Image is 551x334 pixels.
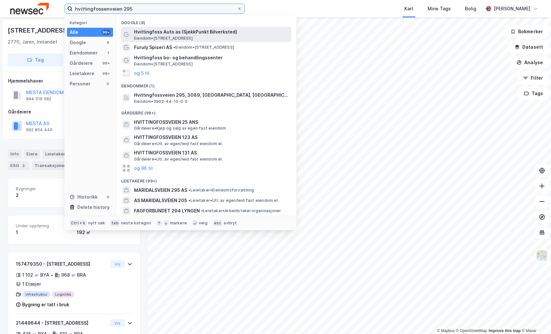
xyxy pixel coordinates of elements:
div: Leietakere [70,70,94,77]
div: avbryt [224,221,237,226]
div: Gårdeiere [8,108,140,116]
span: Gårdeiere • Kjøp og salg av egen fast eiendom [134,126,226,131]
span: Furuly Spiseri AS [134,44,172,51]
div: Bolig [465,5,476,13]
div: ESG [8,161,29,170]
div: • [51,272,53,278]
div: Google (8) [116,15,296,27]
img: Z [536,250,548,262]
span: Leietaker • Arbeidstakerorganisasjoner [201,208,281,213]
div: 1 102 ㎡ BYA [22,271,49,279]
div: Delete history [77,203,110,211]
div: 2 [16,192,72,199]
button: Filter [517,72,548,84]
span: Hvittingfoss bo- og behandlingssenter [134,54,289,62]
div: Gårdeiere (99+) [116,105,296,117]
span: Leietaker • Utl. av egen/leid fast eiendom el. [188,198,279,203]
img: newsec-logo.f6e21ccffca1b3a03d2d.png [10,3,49,14]
span: Leietaker • Eiendomsforvaltning [188,188,254,193]
span: Eiendom • [STREET_ADDRESS] [173,45,234,50]
span: • [173,45,175,50]
div: Hjemmelshaver [8,77,140,85]
div: nytt søk [88,221,105,226]
button: Tags [518,87,548,100]
span: AS MARIDALSVEIEN 205 [134,197,187,204]
div: markere [170,221,187,226]
div: Google [70,39,86,46]
div: 157479350 - [STREET_ADDRESS] [16,260,108,268]
span: Bygninger [16,186,72,192]
div: Mine Tags [428,5,451,13]
div: velg [199,221,208,226]
div: 1 [105,50,111,55]
div: 992 804 440 [26,127,53,133]
div: Leietakere [43,150,78,159]
div: Ctrl + k [70,220,87,226]
div: Bygning er tatt i bruk [22,301,69,309]
div: 2770, Jaren, Innlandet [8,38,57,46]
div: [PERSON_NAME] [494,5,530,13]
span: Under oppføring [16,223,72,229]
div: 5 [20,162,27,169]
button: og 5 til [134,69,150,77]
span: Eiendom • 3903-44-10-0-0 [134,99,188,104]
div: [STREET_ADDRESS] [8,25,71,35]
span: • [188,188,190,192]
div: 0 [105,81,111,86]
span: MARIDALSVEIEN 295 AS [134,186,187,194]
span: HVITTINGFOSSVEIEN 123 AS [134,133,289,141]
button: Tag [8,54,63,66]
button: Vis [110,319,125,327]
div: Kart [404,5,413,13]
a: Mapbox [437,329,455,333]
button: Bokmerker [505,25,548,38]
div: Transaksjoner [32,161,76,170]
div: Eiendommer [70,49,98,57]
div: Eiere [24,150,40,159]
div: esc [213,220,223,226]
span: • [188,198,190,203]
span: FAGFORBUNDET 294 LYNGEN [134,207,200,215]
div: Leietakere (99+) [116,173,296,185]
div: tab [110,220,120,226]
div: 8 [105,40,111,45]
input: Søk på adresse, matrikkel, gårdeiere, leietakere eller personer [72,4,237,14]
button: Vis [110,260,125,268]
button: Datasett [509,41,548,54]
div: 192 ㎡ [77,229,132,236]
button: Analyse [511,56,548,69]
span: Gårdeiere • Utl. av egen/leid fast eiendom el. [134,141,223,146]
div: 1 [16,229,72,236]
div: 99+ [101,61,111,66]
span: HVITTINGFOSSVEIEN 131 AS [134,149,289,157]
span: HVITTINGFOSSVEIEN 25 ANS [134,118,289,126]
div: neste kategori [121,221,151,226]
span: Hvittingfossveien 295, 3089, [GEOGRAPHIC_DATA], [GEOGRAPHIC_DATA] [134,91,289,99]
span: Gårdeiere • Utl. av egen/leid fast eiendom el. [134,157,223,162]
div: Kategori [70,20,113,25]
div: Personer [70,80,91,88]
span: Eiendom • [STREET_ADDRESS] [134,36,193,41]
span: Eiendom • [STREET_ADDRESS] [134,62,193,67]
div: 99+ [101,71,111,76]
div: 1 Etasjer [22,280,41,288]
div: 0 [105,194,111,200]
span: Hvittingfoss Auto as (SjekkPunkt Bilverksted) [134,28,289,36]
div: 21449644 - [STREET_ADDRESS] [16,319,108,327]
div: 994 516 582 [26,96,51,102]
div: Historikk [70,193,98,201]
div: Info [8,150,21,159]
iframe: Chat Widget [519,303,551,334]
div: Kontrollprogram for chat [519,303,551,334]
div: Gårdeiere [70,59,93,67]
div: 99+ [101,30,111,35]
button: og 96 til [134,164,153,172]
div: Alle [70,28,78,36]
span: • [201,208,203,213]
a: OpenStreetMap [456,329,487,333]
div: Eiendommer (1) [116,78,296,90]
div: 968 ㎡ BRA [61,271,86,279]
a: Improve this map [489,329,521,333]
